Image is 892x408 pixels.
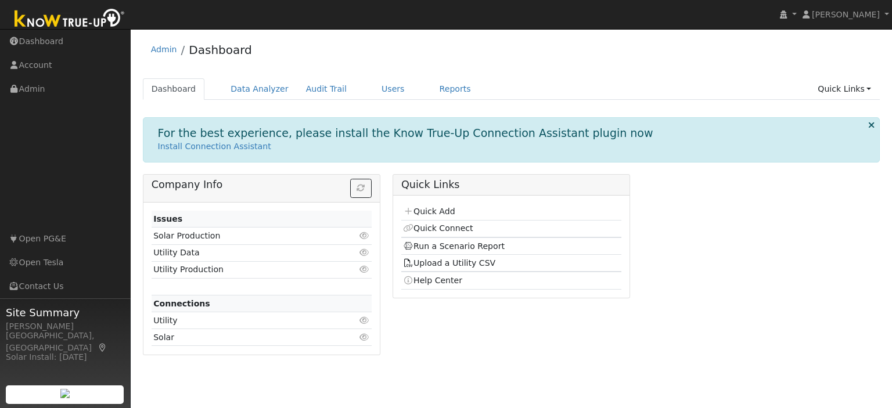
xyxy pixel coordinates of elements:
a: Dashboard [143,78,205,100]
td: Solar [152,329,336,346]
td: Utility Production [152,261,336,278]
a: Admin [151,45,177,54]
span: [PERSON_NAME] [812,10,880,19]
a: Quick Links [809,78,880,100]
a: Data Analyzer [222,78,297,100]
strong: Issues [153,214,182,223]
img: Know True-Up [9,6,131,33]
i: Click to view [359,316,370,324]
a: Reports [431,78,480,100]
a: Audit Trail [297,78,355,100]
a: Dashboard [189,43,252,57]
img: retrieve [60,389,70,398]
strong: Connections [153,299,210,308]
a: Upload a Utility CSV [403,258,495,268]
td: Utility Data [152,244,336,261]
div: Solar Install: [DATE] [6,351,124,363]
a: Install Connection Assistant [158,142,271,151]
i: Click to view [359,248,370,257]
a: Help Center [403,276,462,285]
h5: Company Info [152,179,372,191]
a: Run a Scenario Report [403,241,505,251]
div: [PERSON_NAME] [6,320,124,333]
td: Solar Production [152,228,336,244]
h1: For the best experience, please install the Know True-Up Connection Assistant plugin now [158,127,653,140]
a: Quick Connect [403,223,473,233]
a: Quick Add [403,207,455,216]
span: Site Summary [6,305,124,320]
a: Users [373,78,413,100]
td: Utility [152,312,336,329]
h5: Quick Links [401,179,621,191]
i: Click to view [359,232,370,240]
a: Map [98,343,108,352]
i: Click to view [359,333,370,341]
i: Click to view [359,265,370,273]
div: [GEOGRAPHIC_DATA], [GEOGRAPHIC_DATA] [6,330,124,354]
